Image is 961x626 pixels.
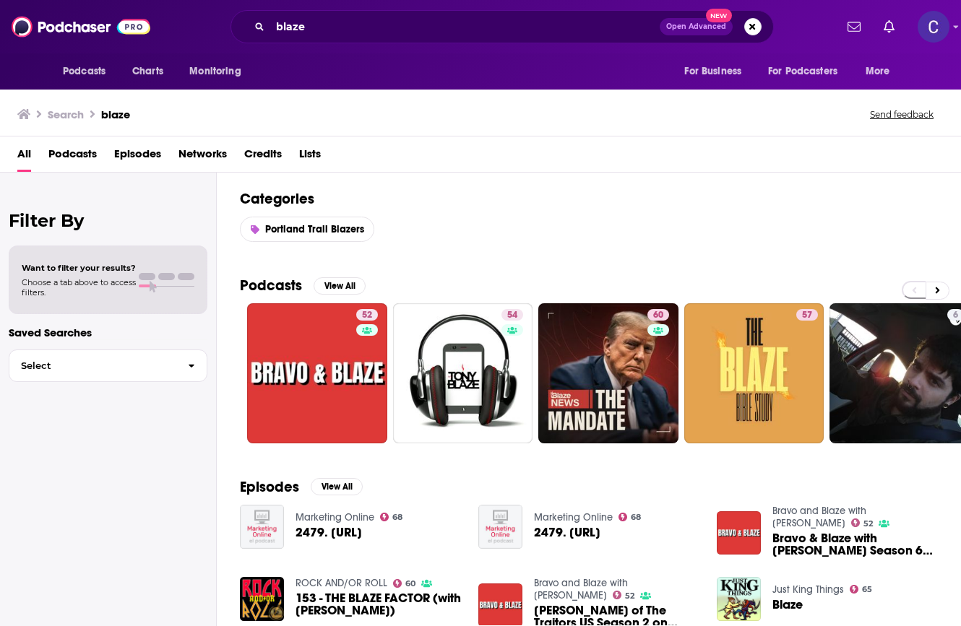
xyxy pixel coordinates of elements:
[296,592,461,617] a: 153 - THE BLAZE FACTOR (with Blaze Bayley)
[631,514,641,521] span: 68
[717,577,761,621] img: Blaze
[240,577,284,621] img: 153 - THE BLAZE FACTOR (with Blaze Bayley)
[265,223,364,235] span: Portland Trail Blazers
[270,15,660,38] input: Search podcasts, credits, & more...
[674,58,759,85] button: open menu
[759,58,858,85] button: open menu
[230,10,774,43] div: Search podcasts, credits, & more...
[123,58,172,85] a: Charts
[534,511,613,523] a: Marketing Online
[356,309,378,321] a: 52
[240,478,299,496] h2: Episodes
[38,38,159,49] div: Domain: [DOMAIN_NAME]
[311,478,363,495] button: View All
[501,309,523,321] a: 54
[613,591,635,599] a: 52
[647,309,669,321] a: 60
[9,326,207,339] p: Saved Searches
[296,511,374,523] a: Marketing Online
[380,513,403,521] a: 68
[393,303,533,443] a: 54
[717,511,761,555] img: Bravo & Blaze with Jenny Blaze Season 6 PREMIERE
[863,521,873,527] span: 52
[178,142,227,172] a: Networks
[538,303,678,443] a: 60
[240,505,284,549] a: 2479. Blaze.ai
[9,361,176,370] span: Select
[179,58,259,85] button: open menu
[534,577,628,601] a: Bravo and Blaze with Jenny Blaze
[660,18,733,35] button: Open AdvancedNew
[114,142,161,172] a: Episodes
[296,526,362,539] span: 2479. [URL]
[706,9,732,22] span: New
[144,84,155,95] img: tab_keywords_by_traffic_grey.svg
[296,577,387,589] a: ROCK AND/OR ROLL
[666,23,726,30] span: Open Advanced
[918,11,949,43] img: User Profile
[240,217,374,242] a: Portland Trail Blazers
[534,526,600,539] a: 2479. Blaze.ai
[918,11,949,43] span: Logged in as publicityxxtina
[39,84,51,95] img: tab_domain_overview_orange.svg
[12,13,150,40] img: Podchaser - Follow, Share and Rate Podcasts
[22,277,136,297] span: Choose a tab above to access filters.
[296,526,362,539] a: 2479. Blaze.ai
[953,308,958,323] span: 6
[507,308,517,323] span: 54
[850,585,873,594] a: 65
[392,514,402,521] span: 68
[362,308,372,323] span: 52
[17,142,31,172] a: All
[772,505,866,529] a: Bravo and Blaze with Jenny Blaze
[240,277,302,295] h2: Podcasts
[240,190,938,208] h2: Categories
[534,526,600,539] span: 2479. [URL]
[299,142,321,172] a: Lists
[796,309,818,321] a: 57
[684,303,824,443] a: 57
[684,61,741,82] span: For Business
[768,61,837,82] span: For Podcasters
[393,579,416,588] a: 60
[240,277,366,295] a: PodcastsView All
[244,142,282,172] a: Credits
[772,532,938,557] span: Bravo & Blaze with [PERSON_NAME] Season 6 PREMIERE
[189,61,241,82] span: Monitoring
[918,11,949,43] button: Show profile menu
[53,58,124,85] button: open menu
[866,61,890,82] span: More
[842,14,866,39] a: Show notifications dropdown
[851,518,874,527] a: 52
[247,303,387,443] a: 52
[240,478,363,496] a: EpisodesView All
[55,85,129,95] div: Domain Overview
[478,505,522,549] img: 2479. Blaze.ai
[9,210,207,231] h2: Filter By
[772,599,803,611] a: Blaze
[23,38,35,49] img: website_grey.svg
[22,263,136,273] span: Want to filter your results?
[619,513,642,521] a: 68
[653,308,663,323] span: 60
[625,593,634,599] span: 52
[132,61,163,82] span: Charts
[48,142,97,172] a: Podcasts
[23,23,35,35] img: logo_orange.svg
[160,85,244,95] div: Keywords by Traffic
[802,308,812,323] span: 57
[862,586,872,593] span: 65
[405,581,415,587] span: 60
[772,583,844,596] a: Just King Things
